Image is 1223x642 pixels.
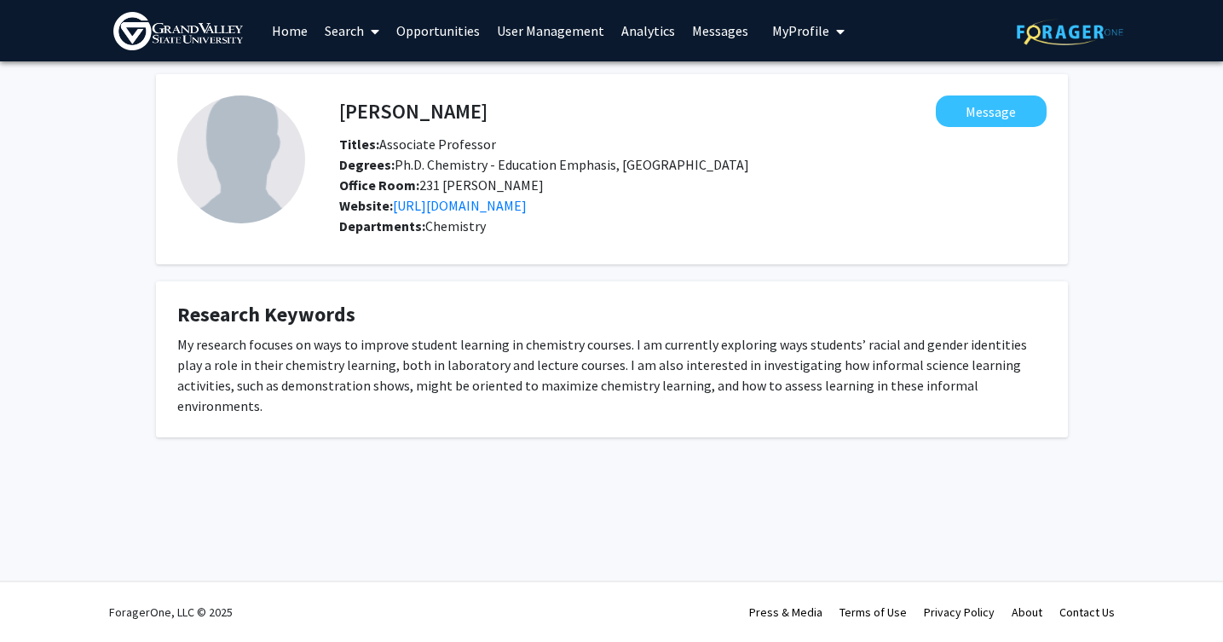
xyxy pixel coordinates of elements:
a: Privacy Policy [924,604,995,620]
b: Office Room: [339,176,419,194]
span: 231 [PERSON_NAME] [339,176,544,194]
img: ForagerOne Logo [1017,19,1123,45]
div: ForagerOne, LLC © 2025 [109,582,233,642]
div: My research focuses on ways to improve student learning in chemistry courses. I am currently expl... [177,334,1047,416]
b: Degrees: [339,156,395,173]
h4: Research Keywords [177,303,1047,327]
iframe: Chat [13,565,72,629]
a: Home [263,1,316,61]
img: Profile Picture [177,95,305,223]
b: Titles: [339,136,379,153]
b: Website: [339,197,393,214]
a: About [1012,604,1042,620]
a: Press & Media [749,604,822,620]
a: Analytics [613,1,684,61]
span: My Profile [772,22,829,39]
a: Messages [684,1,757,61]
a: User Management [488,1,613,61]
a: Opportunities [388,1,488,61]
button: Message Brittland DeKorver [936,95,1047,127]
span: Associate Professor [339,136,496,153]
a: Search [316,1,388,61]
b: Departments: [339,217,425,234]
span: Chemistry [425,217,486,234]
a: Contact Us [1059,604,1115,620]
img: Grand Valley State University Logo [113,12,243,50]
span: Ph.D. Chemistry - Education Emphasis, [GEOGRAPHIC_DATA] [339,156,749,173]
a: Opens in a new tab [393,197,527,214]
h4: [PERSON_NAME] [339,95,487,127]
a: Terms of Use [839,604,907,620]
